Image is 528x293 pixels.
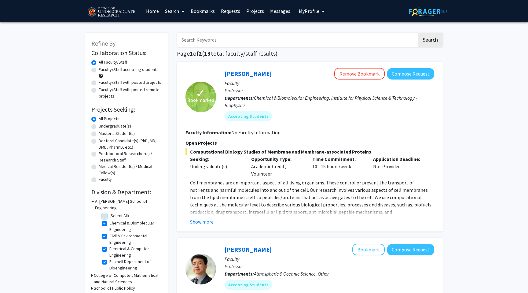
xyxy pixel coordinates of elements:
[387,244,434,255] button: Compose Request to Ning Zeng
[190,218,214,225] button: Show more
[243,0,267,22] a: Projects
[225,111,272,121] mat-chip: Accepting Students
[188,0,218,22] a: Bookmarks
[312,155,364,163] p: Time Commitment:
[409,7,447,16] img: ForagerOne Logo
[373,155,425,163] p: Application Deadline:
[352,244,385,255] button: Add Ning Zeng to Bookmarks
[185,148,434,155] span: Computational Biology Studies of Membrane and Membrane-associated Proteins
[99,176,112,183] label: Faculty
[218,0,243,22] a: Requests
[387,68,434,80] button: Compose Request to Jeffery Klauda
[196,90,206,96] span: ✓
[251,155,303,163] p: Opportunity Type:
[177,50,443,57] h1: Page of ( total faculty/staff results)
[185,139,434,146] p: Open Projects
[187,96,214,104] span: Bookmarked
[231,129,280,135] span: No Faculty Information
[99,87,162,99] label: Faculty/Staff with posted remote projects
[109,213,129,219] label: (Select All)
[99,59,127,65] label: All Faculty/Staff
[225,87,434,94] p: Professor
[225,280,272,290] mat-chip: Accepting Students
[91,188,162,196] h2: Division & Department:
[109,271,160,284] label: Materials Science & Engineering
[225,255,434,263] p: Faculty
[225,246,272,253] a: [PERSON_NAME]
[94,272,162,285] h3: College of Computer, Mathematical and Natural Sciences
[418,33,443,47] button: Search
[99,150,162,163] label: Postdoctoral Researcher(s) / Research Staff
[267,0,293,22] a: Messages
[185,129,231,135] b: Faculty Information:
[95,198,162,211] h3: A. [PERSON_NAME] School of Engineering
[225,95,417,108] span: Chemical & Biomolecular Engineering, Institute for Physical Science & Technology - Biophysics
[99,79,161,86] label: Faculty/Staff with posted projects
[91,39,116,47] span: Refine By
[190,50,193,57] span: 1
[99,123,131,129] label: Undergraduate(s)
[225,95,254,101] b: Departments:
[369,155,430,177] div: Not Provided
[225,271,254,277] b: Departments:
[199,50,202,57] span: 2
[99,138,162,150] label: Doctoral Candidate(s) (PhD, MD, DMD, PharmD, etc.)
[109,246,160,258] label: Electrical & Computer Engineering
[143,0,162,22] a: Home
[99,130,135,137] label: Master's Student(s)
[5,265,26,288] iframe: Chat
[334,68,385,80] button: Remove Bookmark
[162,0,188,22] a: Search
[85,5,137,20] img: University of Maryland Logo
[308,155,369,177] div: 10 - 15 hours/week
[94,285,135,291] h3: School of Public Policy
[204,50,211,57] span: 13
[225,80,434,87] p: Faculty
[91,106,162,113] h2: Projects Seeking:
[99,66,159,73] label: Faculty/Staff accepting students
[247,155,308,177] div: Academic Credit, Volunteer
[190,163,242,170] div: Undergraduate(s)
[99,116,119,122] label: All Projects
[109,220,160,233] label: Chemical & Biomolecular Engineering
[190,155,242,163] p: Seeking:
[254,271,329,277] span: Atmospheric & Oceanic Science, Other
[177,33,417,47] input: Search Keywords
[225,263,434,270] p: Professor
[109,233,160,246] label: Civil & Environmental Engineering
[225,70,272,77] a: [PERSON_NAME]
[91,49,162,57] h2: Collaboration Status:
[99,163,162,176] label: Medical Resident(s) / Medical Fellow(s)
[190,179,434,252] p: Cell membranes are an important aspect of all living organisms. These control or prevent the tran...
[299,8,319,14] span: My Profile
[109,258,160,271] label: Fischell Department of Bioengineering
